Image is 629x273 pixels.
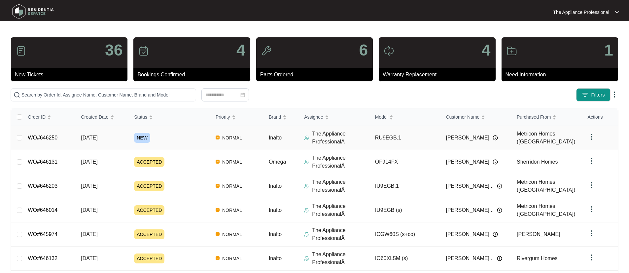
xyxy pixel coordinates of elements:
[236,42,245,58] p: 4
[216,160,220,164] img: Vercel Logo
[134,133,150,143] span: NEW
[588,253,596,261] img: dropdown arrow
[299,108,370,126] th: Assignee
[216,113,230,121] span: Priority
[493,159,498,165] img: Info icon
[269,231,282,237] span: Inalto
[28,231,57,237] a: WO#645974
[220,230,245,238] span: NORMAL
[312,178,370,194] p: The Appliance ProfessionalÂ
[134,157,164,167] span: ACCEPTED
[588,133,596,141] img: dropdown arrow
[269,135,282,140] span: Inalto
[446,158,489,166] span: [PERSON_NAME]
[517,179,575,193] span: Metricon Homes ([GEOGRAPHIC_DATA])
[304,183,309,189] img: Assigner Icon
[517,203,575,217] span: Metricon Homes ([GEOGRAPHIC_DATA])
[220,134,245,142] span: NORMAL
[81,183,97,189] span: [DATE]
[591,92,605,98] span: Filters
[105,42,122,58] p: 36
[482,42,491,58] p: 4
[370,198,441,222] td: IU9EGB (s)
[220,158,245,166] span: NORMAL
[81,159,97,165] span: [DATE]
[76,108,129,126] th: Created Date
[304,135,309,140] img: Assigner Icon
[576,88,611,101] button: filter iconFilters
[375,113,388,121] span: Model
[507,46,517,56] img: icon
[216,184,220,188] img: Vercel Logo
[370,126,441,150] td: RU9EGB.1
[384,46,394,56] img: icon
[216,232,220,236] img: Vercel Logo
[10,2,56,21] img: residentia service logo
[446,134,489,142] span: [PERSON_NAME]
[28,207,57,213] a: WO#646014
[383,71,495,79] p: Warranty Replacement
[134,229,164,239] span: ACCEPTED
[493,232,498,237] img: Info icon
[588,157,596,165] img: dropdown arrow
[446,182,494,190] span: [PERSON_NAME]...
[81,113,108,121] span: Created Date
[269,207,282,213] span: Inalto
[304,256,309,261] img: Assigner Icon
[134,181,164,191] span: ACCEPTED
[517,231,560,237] span: [PERSON_NAME]
[511,108,582,126] th: Purchased From
[15,71,127,79] p: New Tickets
[16,46,26,56] img: icon
[28,255,57,261] a: WO#646132
[269,183,282,189] span: Inalto
[28,135,57,140] a: WO#646250
[220,206,245,214] span: NORMAL
[304,159,309,165] img: Assigner Icon
[269,255,282,261] span: Inalto
[22,108,76,126] th: Order ID
[506,71,618,79] p: Need Information
[220,182,245,190] span: NORMAL
[517,159,558,165] span: Sherridon Homes
[134,113,147,121] span: Status
[269,159,286,165] span: Omega
[615,11,619,14] img: dropdown arrow
[517,131,575,144] span: Metricon Homes ([GEOGRAPHIC_DATA])
[582,108,618,126] th: Actions
[134,205,164,215] span: ACCEPTED
[604,42,613,58] p: 1
[261,46,272,56] img: icon
[588,205,596,213] img: dropdown arrow
[497,183,502,189] img: Info icon
[370,222,441,247] td: ICGW60S (s+co)
[370,174,441,198] td: IU9EGB.1
[582,92,588,98] img: filter icon
[370,150,441,174] td: OF914FX
[138,46,149,56] img: icon
[304,208,309,213] img: Assigner Icon
[81,207,97,213] span: [DATE]
[611,91,618,98] img: dropdown arrow
[446,254,494,262] span: [PERSON_NAME]...
[497,256,502,261] img: Info icon
[21,91,193,98] input: Search by Order Id, Assignee Name, Customer Name, Brand and Model
[28,159,57,165] a: WO#646131
[359,42,368,58] p: 6
[28,183,57,189] a: WO#646203
[260,71,373,79] p: Parts Ordered
[210,108,263,126] th: Priority
[312,226,370,242] p: The Appliance ProfessionalÂ
[588,229,596,237] img: dropdown arrow
[497,208,502,213] img: Info icon
[28,113,46,121] span: Order ID
[312,202,370,218] p: The Appliance ProfessionalÂ
[493,135,498,140] img: Info icon
[216,208,220,212] img: Vercel Logo
[269,113,281,121] span: Brand
[81,135,97,140] span: [DATE]
[517,113,551,121] span: Purchased From
[312,251,370,266] p: The Appliance ProfessionalÂ
[553,9,609,16] p: The Appliance Professional
[216,136,220,139] img: Vercel Logo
